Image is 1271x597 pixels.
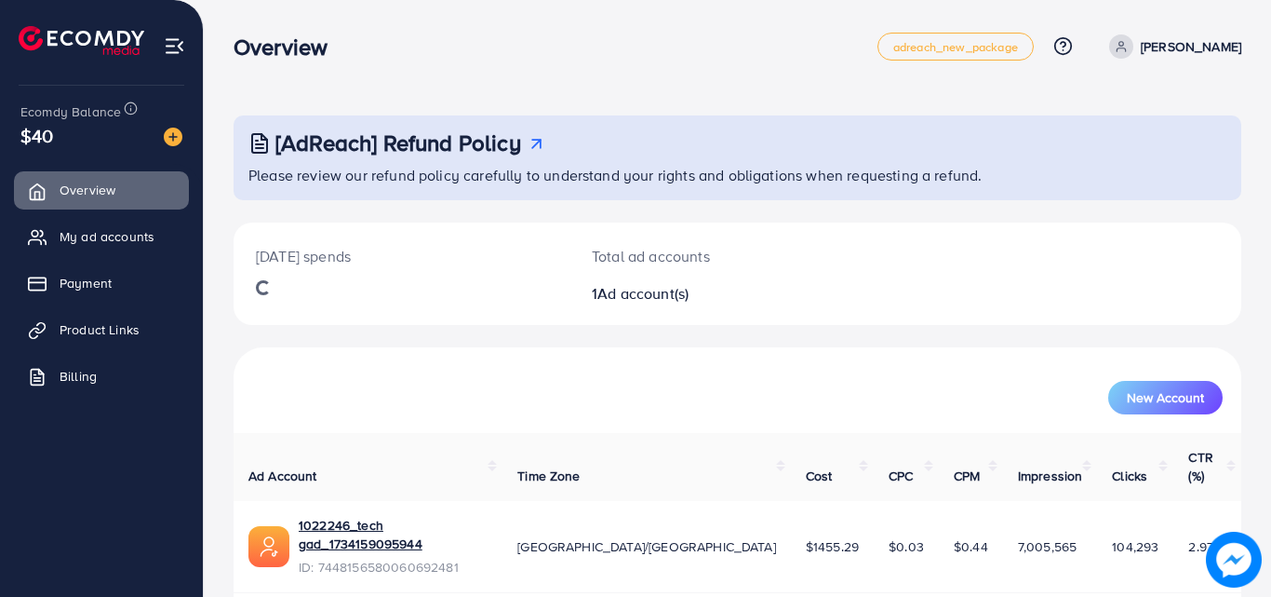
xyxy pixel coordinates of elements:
[1018,467,1083,485] span: Impression
[954,537,988,556] span: $0.44
[1188,448,1212,485] span: CTR (%)
[234,34,342,61] h3: Overview
[1207,533,1262,588] img: image
[592,245,799,267] p: Total ad accounts
[299,558,488,577] span: ID: 7448156580060692481
[889,537,924,556] span: $0.03
[517,467,580,485] span: Time Zone
[877,33,1034,61] a: adreach_new_package
[14,358,189,395] a: Billing
[60,367,97,386] span: Billing
[60,227,154,246] span: My ad accounts
[20,102,121,121] span: Ecomdy Balance
[60,320,140,339] span: Product Links
[806,537,859,556] span: $1455.29
[14,218,189,255] a: My ad accounts
[164,128,182,146] img: image
[806,467,833,485] span: Cost
[889,467,913,485] span: CPC
[14,171,189,209] a: Overview
[597,283,689,304] span: Ad account(s)
[60,181,115,199] span: Overview
[20,122,53,149] span: $40
[256,245,547,267] p: [DATE] spends
[893,41,1018,53] span: adreach_new_package
[1112,467,1147,485] span: Clicks
[1112,537,1158,556] span: 104,293
[248,526,289,567] img: ic-ads-acc.e4c84228.svg
[248,467,317,485] span: Ad Account
[19,26,144,55] img: logo
[1188,537,1213,556] span: 2.97
[299,516,488,554] a: 1022246_tech gad_1734159095944
[1127,391,1204,404] span: New Account
[275,129,521,156] h3: [AdReach] Refund Policy
[248,164,1230,186] p: Please review our refund policy carefully to understand your rights and obligations when requesti...
[60,274,112,292] span: Payment
[14,265,189,302] a: Payment
[164,35,185,57] img: menu
[1102,34,1241,59] a: [PERSON_NAME]
[592,285,799,303] h2: 1
[954,467,980,485] span: CPM
[1108,381,1223,414] button: New Account
[1141,35,1241,58] p: [PERSON_NAME]
[14,311,189,348] a: Product Links
[517,537,776,556] span: [GEOGRAPHIC_DATA]/[GEOGRAPHIC_DATA]
[1018,537,1077,556] span: 7,005,565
